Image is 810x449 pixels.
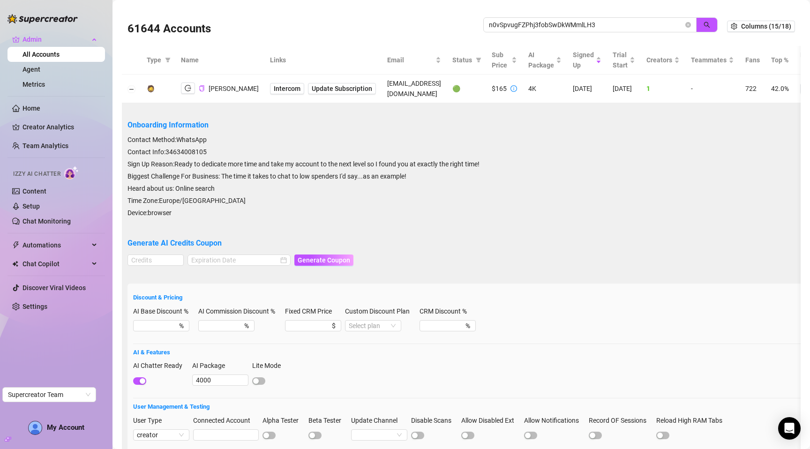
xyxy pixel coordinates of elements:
label: AI Chatter Ready [133,360,188,371]
input: Credits [128,255,183,265]
button: Alpha Tester [262,432,276,439]
input: AI Package [192,374,248,386]
span: filter [165,57,171,63]
label: Connected Account [193,415,256,426]
span: Izzy AI Chatter [13,170,60,179]
span: Contact Method: WhatsApp [127,136,207,143]
span: Heard about us: Online search [127,185,215,192]
label: Reload High RAM Tabs [656,415,728,426]
a: Content [22,187,46,195]
input: AI Commission Discount % [202,321,242,331]
button: Copy Account UID [199,85,205,92]
span: search [704,22,710,28]
label: AI Base Discount % [133,306,195,316]
span: thunderbolt [12,241,20,249]
input: Connected Account [193,429,259,441]
th: Links [264,46,382,75]
span: Update Subscription [312,85,372,92]
a: Team Analytics [22,142,68,150]
span: setting [731,23,737,30]
button: logout [181,82,195,94]
label: AI Package [192,360,231,371]
span: crown [12,36,20,43]
div: $165 [492,83,507,94]
span: Supercreator Team [8,388,90,402]
span: Intercom [274,83,300,94]
label: Record OF Sessions [589,415,652,426]
th: Fans [740,46,765,75]
th: Teammates [685,46,740,75]
span: Sign Up Reason: Ready to dedicate more time and take my account to the next level so I found you ... [127,160,480,168]
a: Intercom [270,83,304,94]
button: Allow Notifications [524,432,537,439]
span: Sub Price [492,50,510,70]
span: info-circle [510,85,517,92]
span: filter [163,53,172,67]
span: Time Zone: Europe/[GEOGRAPHIC_DATA] [127,197,246,204]
span: Contact Info: 34634008105 [127,148,207,156]
a: Discover Viral Videos [22,284,86,292]
img: AD_cMMTxCeTpmN1d5MnKJ1j-_uXZCpTKapSSqNGg4PyXtR_tCW7gZXTNmFz2tpVv9LSyNV7ff1CaS4f4q0HLYKULQOwoM5GQR... [29,421,42,434]
span: build [5,436,11,442]
div: Open Intercom Messenger [778,417,801,440]
h3: 61644 Accounts [127,22,211,37]
span: My Account [47,423,84,432]
span: Type [147,55,161,65]
span: 🟢 [452,85,460,92]
th: Email [382,46,447,75]
label: Beta Tester [308,415,347,426]
input: Search by UID / Name / Email / Creator Username [489,20,683,30]
label: Disable Scans [411,415,457,426]
button: AI Chatter Ready [133,377,146,385]
img: Chat Copilot [12,261,18,267]
span: Biggest Challenge For Business: The time it takes to chat to low spenders I'd say...as an example! [127,172,406,180]
div: 🧔 [147,83,155,94]
span: [PERSON_NAME] [209,85,259,92]
span: Email [387,55,434,65]
span: filter [474,53,483,67]
td: 4K [523,75,567,103]
a: Creator Analytics [22,120,97,135]
span: logout [185,85,191,91]
span: filter [476,57,481,63]
span: Creators [646,55,672,65]
input: Expiration Date [191,255,278,265]
span: Teammates [691,55,727,65]
button: Reload High RAM Tabs [656,432,669,439]
button: close-circle [685,22,691,28]
span: Automations [22,238,89,253]
input: CRM Discount % [423,321,464,331]
a: Chat Monitoring [22,217,71,225]
span: Columns (15/18) [741,22,791,30]
label: Allow Notifications [524,415,585,426]
img: logo-BBDzfeDw.svg [7,14,78,23]
button: Lite Mode [252,377,265,385]
button: Record OF Sessions [589,432,602,439]
label: Lite Mode [252,360,287,371]
span: Status [452,55,472,65]
a: Metrics [22,81,45,88]
label: Alpha Tester [262,415,305,426]
a: Home [22,105,40,112]
th: Trial Start [607,46,641,75]
th: Sub Price [486,46,523,75]
span: - [691,85,693,92]
button: Columns (15/18) [727,21,795,32]
button: Generate Coupon [294,254,353,266]
button: Update Subscription [308,83,376,94]
span: Admin [22,32,89,47]
td: [EMAIL_ADDRESS][DOMAIN_NAME] [382,75,447,103]
img: AI Chatter [64,166,79,180]
th: Signed Up [567,46,607,75]
span: copy [199,85,205,91]
input: AI Base Discount % [137,321,177,331]
a: Agent [22,66,40,73]
label: Fixed CRM Price [285,306,338,316]
label: Update Channel [351,415,404,426]
span: Signed Up [573,50,594,70]
th: Creators [641,46,685,75]
label: User Type [133,415,168,426]
span: Device: browser [127,209,172,217]
span: AI Package [528,50,554,70]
